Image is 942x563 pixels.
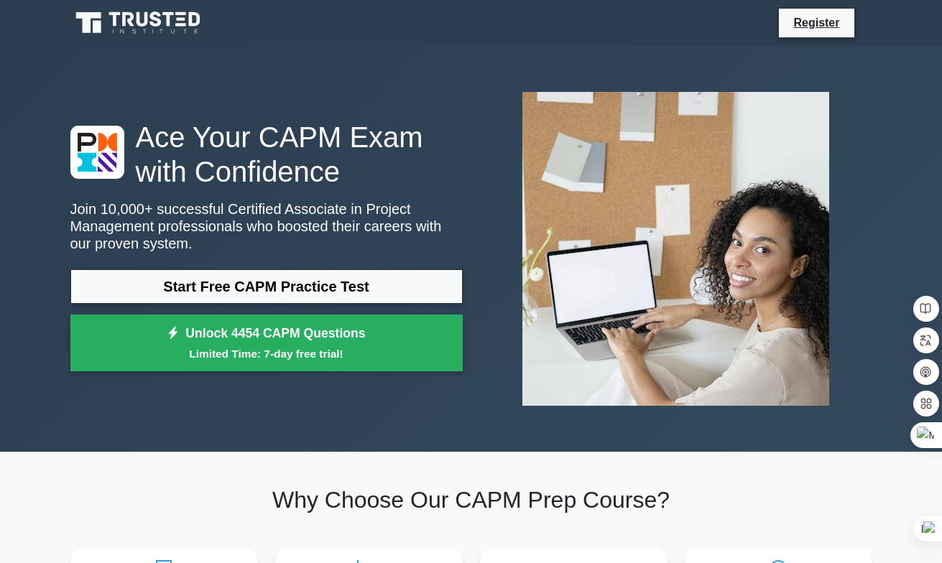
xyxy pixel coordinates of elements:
[70,120,463,189] h1: Ace Your CAPM Exam with Confidence
[70,269,463,304] a: Start Free CAPM Practice Test
[70,315,463,372] a: Unlock 4454 CAPM QuestionsLimited Time: 7-day free trial!
[785,14,848,32] a: Register
[70,486,872,513] h2: Why Choose Our CAPM Prep Course?
[70,200,463,252] p: Join 10,000+ successful Certified Associate in Project Management professionals who boosted their...
[88,345,445,362] small: Limited Time: 7-day free trial!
